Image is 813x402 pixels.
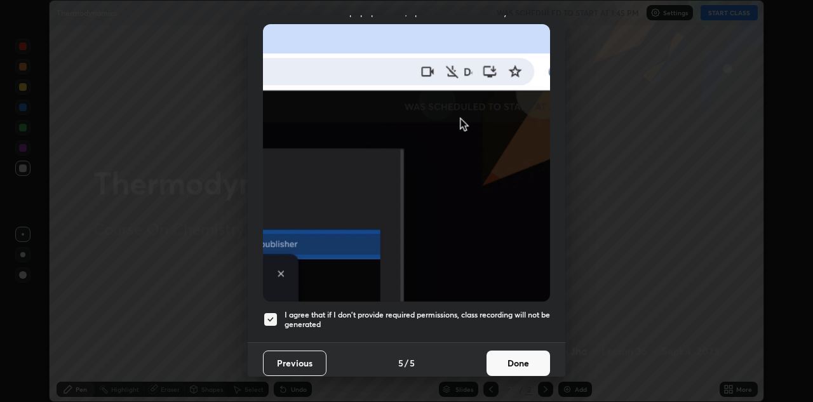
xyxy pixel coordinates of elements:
[487,351,550,376] button: Done
[405,356,408,370] h4: /
[285,310,550,330] h5: I agree that if I don't provide required permissions, class recording will not be generated
[263,351,326,376] button: Previous
[410,356,415,370] h4: 5
[263,24,550,302] img: downloads-permission-blocked.gif
[398,356,403,370] h4: 5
